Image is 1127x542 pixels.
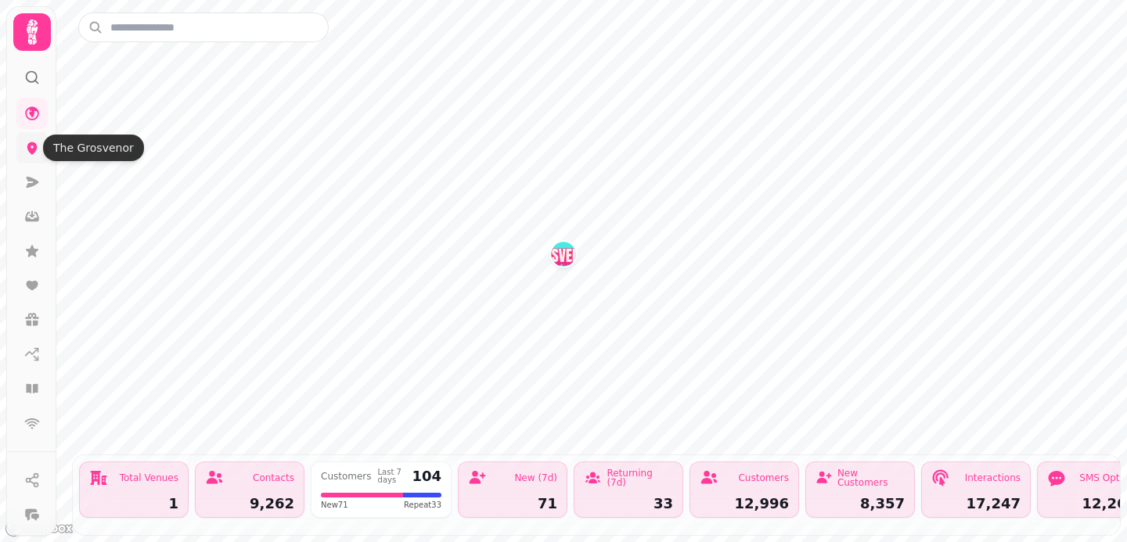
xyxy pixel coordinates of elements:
[5,519,74,537] a: Mapbox logo
[43,135,144,161] div: The Grosvenor
[700,497,789,511] div: 12,996
[253,473,294,483] div: Contacts
[468,497,557,511] div: 71
[584,497,673,511] div: 33
[837,468,905,487] div: New Customers
[514,473,557,483] div: New (7d)
[965,473,1021,483] div: Interactions
[120,473,178,483] div: Total Venues
[551,242,576,271] div: Map marker
[551,242,576,267] button: The Grosvenor
[412,469,441,483] div: 104
[378,468,406,484] div: Last 7 days
[607,468,673,487] div: Returning (7d)
[404,499,441,511] span: Repeat 33
[321,472,372,481] div: Customers
[738,473,789,483] div: Customers
[205,497,294,511] div: 9,262
[931,497,1021,511] div: 17,247
[816,497,905,511] div: 8,357
[321,499,348,511] span: New 71
[89,497,178,511] div: 1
